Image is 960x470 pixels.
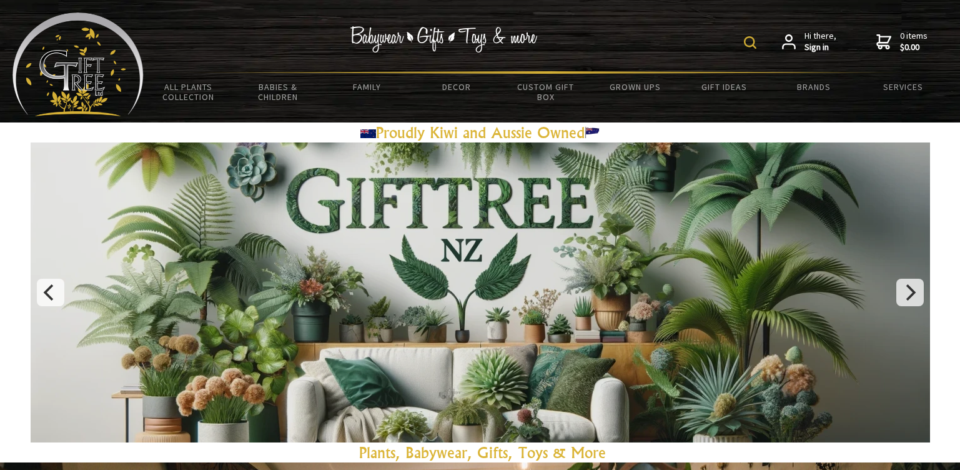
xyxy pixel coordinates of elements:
span: Hi there, [804,31,836,52]
a: Babies & Children [233,74,322,110]
img: product search [744,36,756,49]
a: Hi there,Sign in [782,31,836,52]
strong: $0.00 [900,42,928,53]
a: Family [322,74,412,100]
a: Plants, Babywear, Gifts, Toys & Mor [359,443,598,462]
span: 0 items [900,30,928,52]
strong: Sign in [804,42,836,53]
img: Babyware - Gifts - Toys and more... [12,12,144,116]
button: Next [896,279,924,306]
a: All Plants Collection [144,74,233,110]
a: Services [858,74,948,100]
a: Grown Ups [590,74,680,100]
a: Custom Gift Box [501,74,590,110]
a: 0 items$0.00 [876,31,928,52]
a: Proudly Kiwi and Aussie Owned [360,123,600,142]
a: Decor [412,74,501,100]
img: Babywear - Gifts - Toys & more [350,26,538,52]
a: Brands [769,74,858,100]
button: Previous [37,279,64,306]
a: Gift Ideas [680,74,769,100]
